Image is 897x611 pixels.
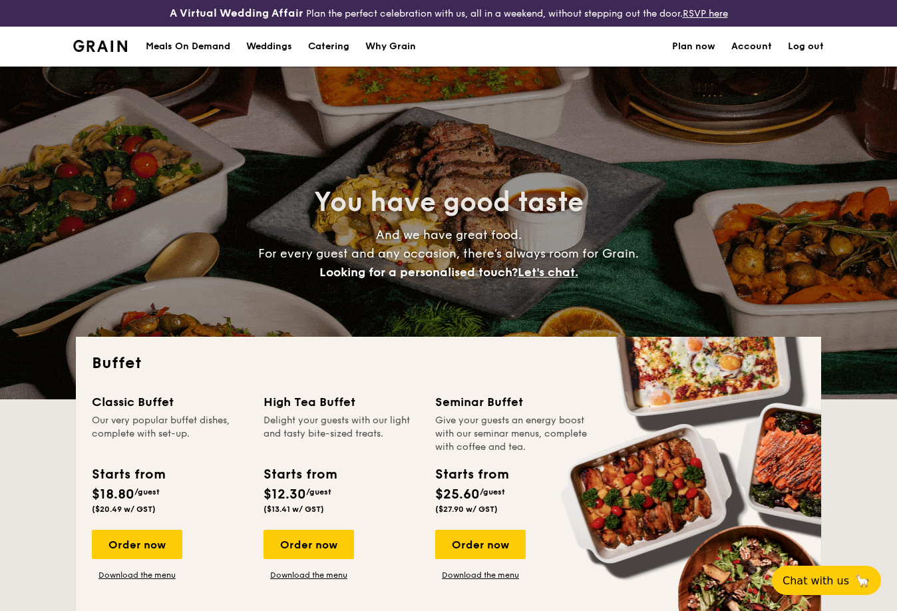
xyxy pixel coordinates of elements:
[435,393,591,411] div: Seminar Buffet
[73,40,127,52] a: Logotype
[772,566,881,595] button: Chat with us🦙
[146,27,230,67] div: Meals On Demand
[308,27,349,67] h1: Catering
[518,265,578,280] span: Let's chat.
[672,27,715,67] a: Plan now
[258,228,639,280] span: And we have great food. For every guest and any occasion, there’s always room for Grain.
[435,530,526,559] div: Order now
[150,5,748,21] div: Plan the perfect celebration with us, all in a weekend, without stepping out the door.
[92,465,164,485] div: Starts from
[365,27,416,67] div: Why Grain
[92,505,156,514] span: ($20.49 w/ GST)
[788,27,824,67] a: Log out
[138,27,238,67] a: Meals On Demand
[92,487,134,503] span: $18.80
[357,27,424,67] a: Why Grain
[134,487,160,497] span: /guest
[264,393,419,411] div: High Tea Buffet
[300,27,357,67] a: Catering
[435,505,498,514] span: ($27.90 w/ GST)
[435,570,526,580] a: Download the menu
[264,414,419,454] div: Delight your guests with our light and tasty bite-sized treats.
[92,414,248,454] div: Our very popular buffet dishes, complete with set-up.
[264,487,306,503] span: $12.30
[264,505,324,514] span: ($13.41 w/ GST)
[683,8,728,19] a: RSVP here
[238,27,300,67] a: Weddings
[264,530,354,559] div: Order now
[92,530,182,559] div: Order now
[435,414,591,454] div: Give your guests an energy boost with our seminar menus, complete with coffee and tea.
[435,487,480,503] span: $25.60
[92,353,805,374] h2: Buffet
[92,570,182,580] a: Download the menu
[264,465,336,485] div: Starts from
[92,393,248,411] div: Classic Buffet
[480,487,505,497] span: /guest
[73,40,127,52] img: Grain
[783,574,849,587] span: Chat with us
[306,487,331,497] span: /guest
[731,27,772,67] a: Account
[854,573,870,588] span: 🦙
[170,5,303,21] h4: A Virtual Wedding Affair
[435,465,508,485] div: Starts from
[246,27,292,67] div: Weddings
[264,570,354,580] a: Download the menu
[314,186,584,218] span: You have good taste
[319,265,518,280] span: Looking for a personalised touch?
